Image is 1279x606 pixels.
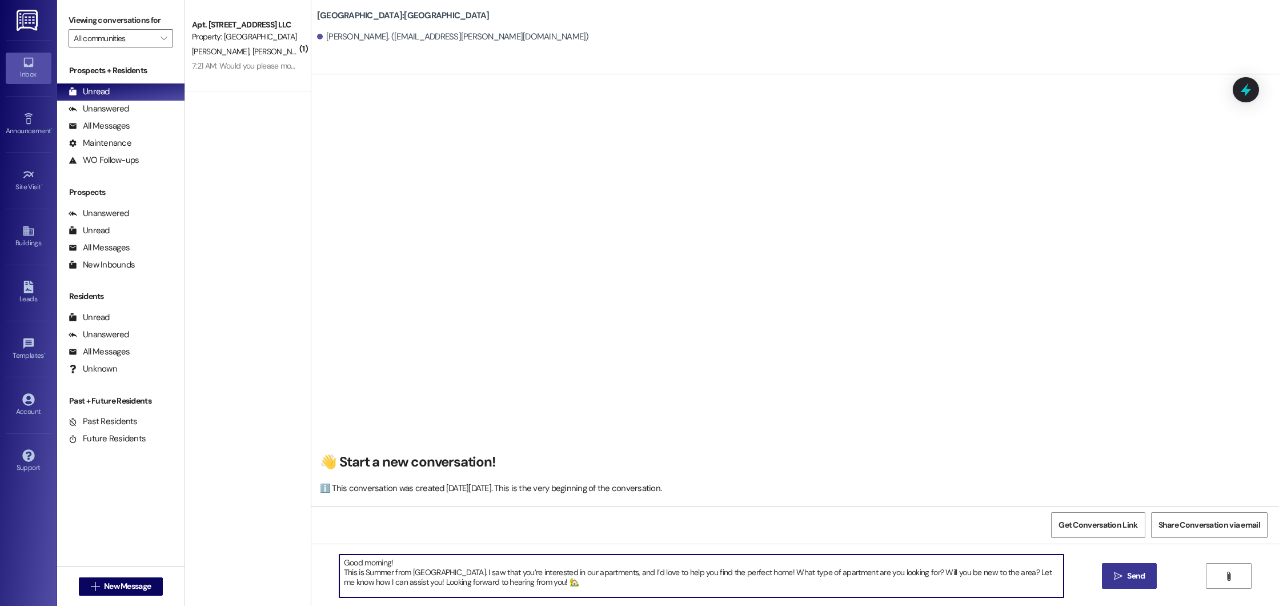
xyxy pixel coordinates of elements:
div: Unread [69,225,110,237]
button: New Message [79,577,163,596]
b: [GEOGRAPHIC_DATA]: [GEOGRAPHIC_DATA] [317,10,490,22]
span: • [44,350,46,358]
span: • [41,181,43,189]
i:  [1114,572,1122,581]
i:  [161,34,167,43]
div: Past Residents [69,416,138,428]
i:  [1224,572,1233,581]
div: ℹ️ This conversation was created [DATE][DATE]. This is the very beginning of the conversation. [320,483,1265,495]
span: [PERSON_NAME] [252,46,309,57]
div: 7:21 AM: Would you please move us to back of list for inspection? We have been in the bed all wee... [192,61,782,71]
span: Send [1127,570,1145,582]
div: [PERSON_NAME]. ([EMAIL_ADDRESS][PERSON_NAME][DOMAIN_NAME]) [317,31,589,43]
button: Get Conversation Link [1051,512,1145,538]
div: All Messages [69,242,130,254]
a: Inbox [6,53,51,83]
div: Unanswered [69,103,129,115]
span: Get Conversation Link [1059,519,1137,531]
div: Past + Future Residents [57,395,185,407]
div: Unread [69,86,110,98]
a: Site Visit • [6,165,51,196]
textarea: Good morning! This is Summer from [GEOGRAPHIC_DATA]. I saw that you’re interested in our apartmen... [339,555,1064,597]
span: [PERSON_NAME] [192,46,252,57]
div: Apt. [STREET_ADDRESS] LLC [192,19,298,31]
label: Viewing conversations for [69,11,173,29]
a: Leads [6,277,51,308]
div: WO Follow-ups [69,154,139,166]
div: Unanswered [69,329,129,341]
img: ResiDesk Logo [17,10,40,31]
div: All Messages [69,346,130,358]
div: Prospects [57,186,185,198]
a: Templates • [6,334,51,365]
div: Unanswered [69,208,129,220]
div: Property: [GEOGRAPHIC_DATA] [192,31,298,43]
button: Send [1102,563,1157,589]
div: Future Residents [69,433,146,445]
div: Residents [57,290,185,302]
div: New Inbounds [69,259,135,271]
a: Buildings [6,221,51,252]
div: All Messages [69,120,130,132]
a: Support [6,446,51,477]
span: • [51,125,53,133]
div: Unread [69,312,110,324]
div: Prospects + Residents [57,65,185,77]
span: Share Conversation via email [1158,519,1260,531]
button: Share Conversation via email [1151,512,1268,538]
input: All communities [74,29,155,47]
div: Unknown [69,363,117,375]
a: Account [6,390,51,421]
h2: 👋 Start a new conversation! [320,453,1265,471]
div: Maintenance [69,137,131,149]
